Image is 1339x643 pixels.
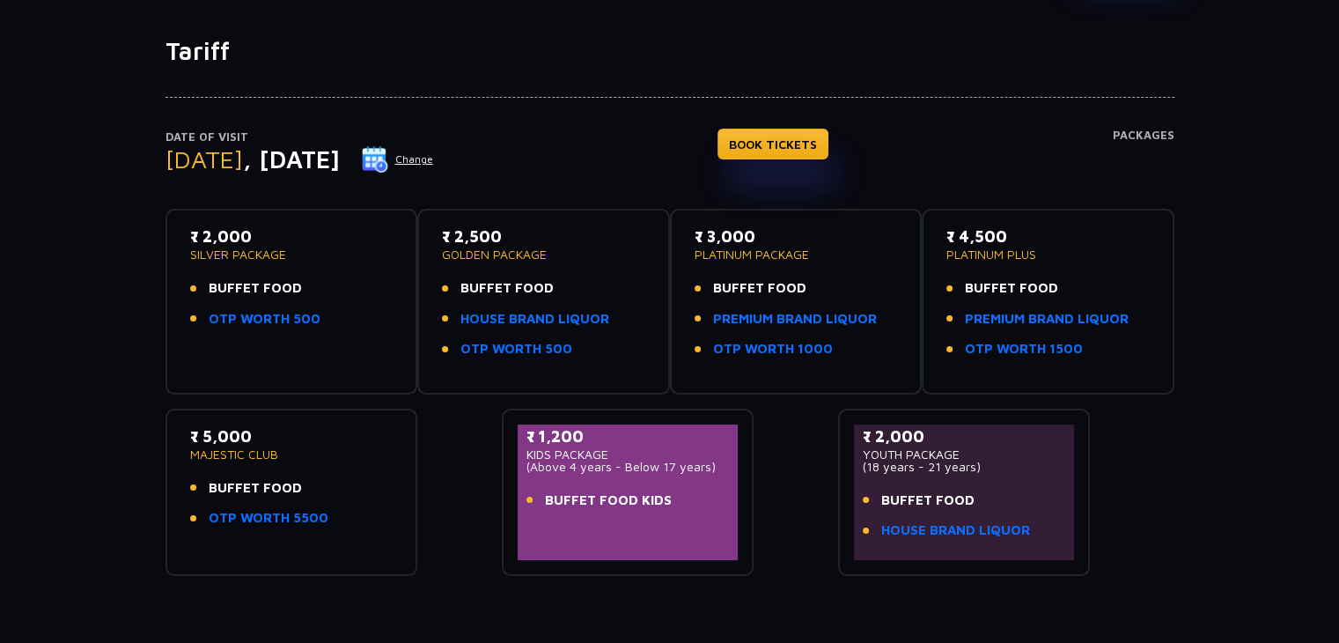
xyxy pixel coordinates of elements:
[526,461,730,473] p: (Above 4 years - Below 17 years)
[863,461,1066,473] p: (18 years - 21 years)
[713,309,877,329] a: PREMIUM BRAND LIQUOR
[460,309,609,329] a: HOUSE BRAND LIQUOR
[166,36,1174,66] h1: Tariff
[526,448,730,461] p: KIDS PACKAGE
[190,225,394,248] p: ₹ 2,000
[190,448,394,461] p: MAJESTIC CLUB
[713,278,806,299] span: BUFFET FOOD
[526,425,730,448] p: ₹ 1,200
[695,248,898,261] p: PLATINUM PACKAGE
[965,278,1058,299] span: BUFFET FOOD
[209,309,320,329] a: OTP WORTH 500
[717,129,828,159] a: BOOK TICKETS
[695,225,898,248] p: ₹ 3,000
[863,425,1066,448] p: ₹ 2,000
[190,248,394,261] p: SILVER PACKAGE
[460,339,572,359] a: OTP WORTH 500
[946,225,1150,248] p: ₹ 4,500
[166,144,243,174] span: [DATE]
[946,248,1150,261] p: PLATINUM PLUS
[1113,129,1174,192] h4: Packages
[881,491,975,511] span: BUFFET FOOD
[713,339,833,359] a: OTP WORTH 1000
[190,425,394,448] p: ₹ 5,000
[545,491,672,511] span: BUFFET FOOD KIDS
[863,448,1066,461] p: YOUTH PACKAGE
[965,339,1083,359] a: OTP WORTH 1500
[209,478,302,499] span: BUFFET FOOD
[166,129,434,146] p: Date of Visit
[881,521,1030,541] a: HOUSE BRAND LIQUOR
[209,278,302,299] span: BUFFET FOOD
[209,508,328,528] a: OTP WORTH 5500
[460,278,554,299] span: BUFFET FOOD
[361,145,434,174] button: Change
[442,225,645,248] p: ₹ 2,500
[243,144,340,174] span: , [DATE]
[965,309,1129,329] a: PREMIUM BRAND LIQUOR
[442,248,645,261] p: GOLDEN PACKAGE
